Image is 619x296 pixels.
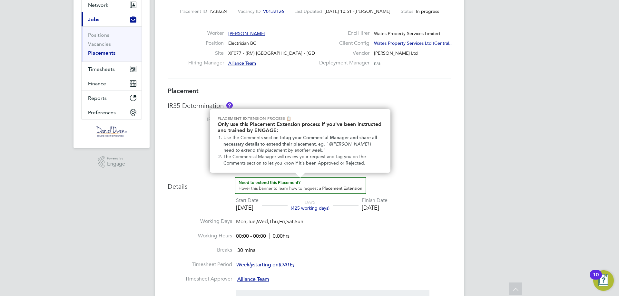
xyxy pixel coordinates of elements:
[374,31,440,36] span: Wates Property Services Limited
[291,205,329,211] span: (425 working days)
[223,141,372,153] em: @[PERSON_NAME] I need to extend this placement by another week.
[257,218,269,225] span: Wed,
[362,204,388,211] div: [DATE]
[593,270,614,291] button: Open Resource Center, 10 new notifications
[286,218,295,225] span: Sat,
[88,2,108,8] span: Network
[188,40,224,47] label: Position
[223,135,378,147] strong: tag your Commercial Manager and share all necessary details to extend their placement
[168,276,232,282] label: Timesheet Approver
[237,247,255,253] span: 30 mins
[269,233,290,239] span: 0.00hrs
[223,154,383,166] li: The Commercial Manager will review your request and tag you on the Comments section to let you kn...
[168,261,232,268] label: Timesheet Period
[168,247,232,253] label: Breaks
[168,116,232,123] label: IR35 Status
[236,197,259,204] div: Start Date
[168,87,199,95] b: Placement
[168,218,232,225] label: Working Days
[279,262,294,268] em: [DATE]
[236,233,290,240] div: 00:00 - 00:00
[237,276,269,282] span: Alliance Team
[238,8,260,14] label: Vacancy ID
[107,156,125,161] span: Powered by
[315,50,369,57] label: Vendor
[88,95,107,101] span: Reports
[236,204,259,211] div: [DATE]
[210,109,390,173] div: Need to extend this Placement? Hover this banner.
[248,218,257,225] span: Tue,
[235,177,366,194] button: How to extend a Placement?
[315,60,369,66] label: Deployment Manager
[88,110,116,116] span: Preferences
[218,121,383,133] h2: Only use this Placement Extension process if you've been instructed and trained by ENGAGE:
[374,60,380,66] span: n/a
[374,50,418,56] span: [PERSON_NAME] Ltd
[88,32,109,38] a: Positions
[81,126,142,137] a: Go to home page
[168,177,451,191] h3: Details
[236,262,253,268] em: Weekly
[88,66,115,72] span: Timesheets
[88,16,99,23] span: Jobs
[355,8,390,14] span: [PERSON_NAME]
[88,41,111,47] a: Vacancies
[95,126,128,137] img: danielowen-logo-retina.png
[263,8,284,14] span: V0132126
[168,101,451,110] h3: IR35 Determination
[269,218,279,225] span: Thu,
[228,50,358,56] span: XF077 - (RM) [GEOGRAPHIC_DATA] - [GEOGRAPHIC_DATA]…
[188,30,224,37] label: Worker
[188,50,224,57] label: Site
[315,30,369,37] label: End Hirer
[180,8,207,14] label: Placement ID
[236,218,248,225] span: Mon,
[218,116,383,121] p: Placement Extension Process 📋
[401,8,413,14] label: Status
[279,218,286,225] span: Fri,
[228,60,256,66] span: Alliance Team
[168,233,232,239] label: Working Hours
[288,199,333,211] div: DAYS
[315,40,369,47] label: Client Config
[210,8,228,14] span: P238224
[593,275,599,283] div: 10
[374,40,454,46] span: Wates Property Services Ltd (Central…
[223,135,284,140] span: Use the Comments section to
[88,81,106,87] span: Finance
[236,262,294,268] span: starting on
[294,8,322,14] label: Last Updated
[228,40,256,46] span: Electrician BC
[228,31,265,36] span: [PERSON_NAME]
[226,102,233,109] button: About IR35
[416,8,439,14] span: In progress
[188,60,224,66] label: Hiring Manager
[295,218,303,225] span: Sun
[323,148,326,153] span: "
[362,197,388,204] div: Finish Date
[88,50,115,56] a: Placements
[325,8,355,14] span: [DATE] 10:51 -
[107,161,125,167] span: Engage
[316,141,329,147] span: , eg. "
[168,137,232,144] label: IR35 Risk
